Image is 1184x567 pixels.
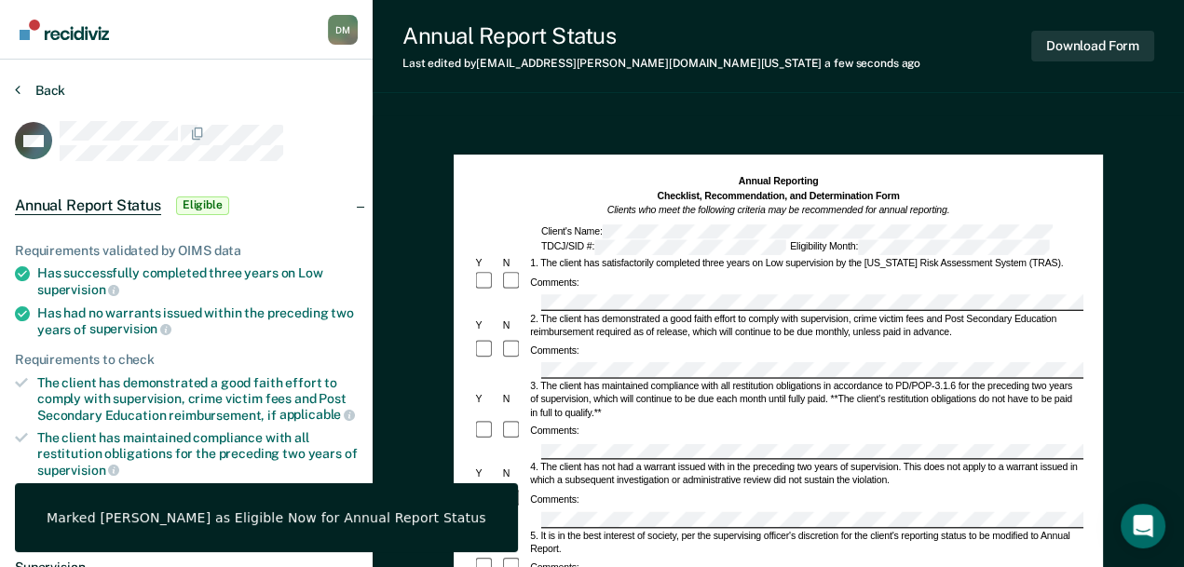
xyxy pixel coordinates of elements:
span: applicable [279,407,355,422]
span: supervision [89,321,171,336]
div: Eligibility Month: [788,240,1052,255]
div: Y [473,467,500,480]
div: N [501,393,528,406]
div: Comments: [528,493,581,506]
div: Y [473,393,500,406]
div: Has successfully completed three years on Low [37,265,358,297]
div: Has had no warrants issued within the preceding two years of [37,305,358,337]
span: a few seconds ago [824,57,920,70]
div: Annual Report Status [402,22,920,49]
div: N [501,318,528,331]
div: 1. The client has satisfactorily completed three years on Low supervision by the [US_STATE] Risk ... [528,257,1083,270]
div: Client's Name: [539,224,1055,239]
div: Comments: [528,344,581,357]
div: Y [473,257,500,270]
span: supervision [37,463,119,478]
button: Profile dropdown button [328,15,358,45]
div: 2. The client has demonstrated a good faith effort to comply with supervision, crime victim fees ... [528,312,1083,338]
div: 5. It is in the best interest of society, per the supervising officer's discretion for the client... [528,529,1083,555]
div: Open Intercom Messenger [1121,504,1165,548]
div: Comments: [528,425,581,438]
div: Comments: [528,276,581,289]
div: The client has demonstrated a good faith effort to comply with supervision, crime victim fees and... [37,375,358,423]
span: Annual Report Status [15,196,161,215]
div: Last edited by [EMAIL_ADDRESS][PERSON_NAME][DOMAIN_NAME][US_STATE] [402,57,920,70]
em: Clients who meet the following criteria may be recommended for annual reporting. [607,205,950,216]
div: N [501,257,528,270]
div: 4. The client has not had a warrant issued with in the preceding two years of supervision. This d... [528,461,1083,487]
div: Marked [PERSON_NAME] as Eligible Now for Annual Report Status [47,509,486,526]
strong: Annual Reporting [739,175,819,186]
strong: Checklist, Recommendation, and Determination Form [658,190,900,201]
div: D M [328,15,358,45]
div: The client has maintained compliance with all restitution obligations for the preceding two years of [37,430,358,478]
div: Y [473,318,500,331]
div: TDCJ/SID #: [539,240,788,255]
img: Recidiviz [20,20,109,40]
span: Eligible [176,196,229,215]
button: Download Form [1031,31,1154,61]
div: N [501,467,528,480]
div: 3. The client has maintained compliance with all restitution obligations in accordance to PD/POP-... [528,380,1083,419]
div: Requirements to check [15,352,358,368]
button: Back [15,82,65,99]
div: Requirements validated by OIMS data [15,243,358,259]
span: supervision [37,282,119,297]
